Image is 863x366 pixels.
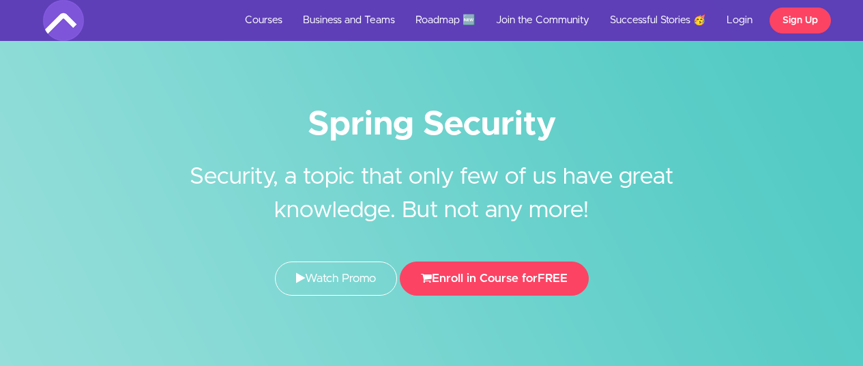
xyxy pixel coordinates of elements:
span: FREE [538,272,568,284]
h1: Spring Security [43,109,821,140]
button: Enroll in Course forFREE [400,262,589,296]
a: Sign Up [770,8,831,33]
h2: Security, a topic that only few of us have great knowledge. But not any more! [176,140,688,227]
a: Watch Promo [275,262,397,296]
